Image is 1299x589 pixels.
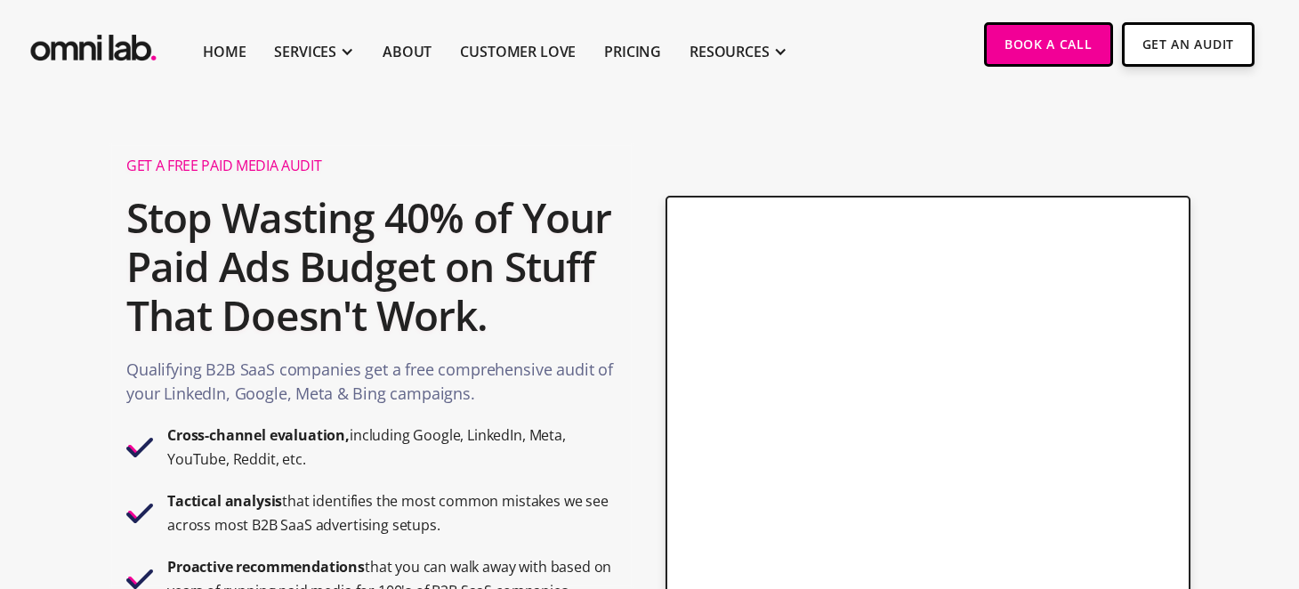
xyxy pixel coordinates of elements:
[167,425,350,445] strong: Cross-channel evaluation,
[274,41,336,62] div: SERVICES
[167,491,282,511] strong: Tactical analysis
[203,41,246,62] a: Home
[1122,22,1255,67] a: Get An Audit
[126,157,617,175] h1: Get a Free Paid Media Audit
[126,184,617,350] h2: Stop Wasting 40% of Your Paid Ads Budget on Stuff That Doesn't Work.
[460,41,576,62] a: Customer Love
[167,491,609,535] strong: that identifies the most common mistakes we see across most B2B SaaS advertising setups.
[604,41,661,62] a: Pricing
[383,41,432,62] a: About
[980,383,1299,589] iframe: Chat Widget
[984,22,1113,67] a: Book a Call
[690,41,770,62] div: RESOURCES
[167,557,365,577] strong: Proactive recommendations
[27,22,160,66] img: Omni Lab: B2B SaaS Demand Generation Agency
[27,22,160,66] a: home
[126,358,617,415] p: Qualifying B2B SaaS companies get a free comprehensive audit of your LinkedIn, Google, Meta & Bin...
[167,425,566,469] strong: including Google, LinkedIn, Meta, YouTube, Reddit, etc.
